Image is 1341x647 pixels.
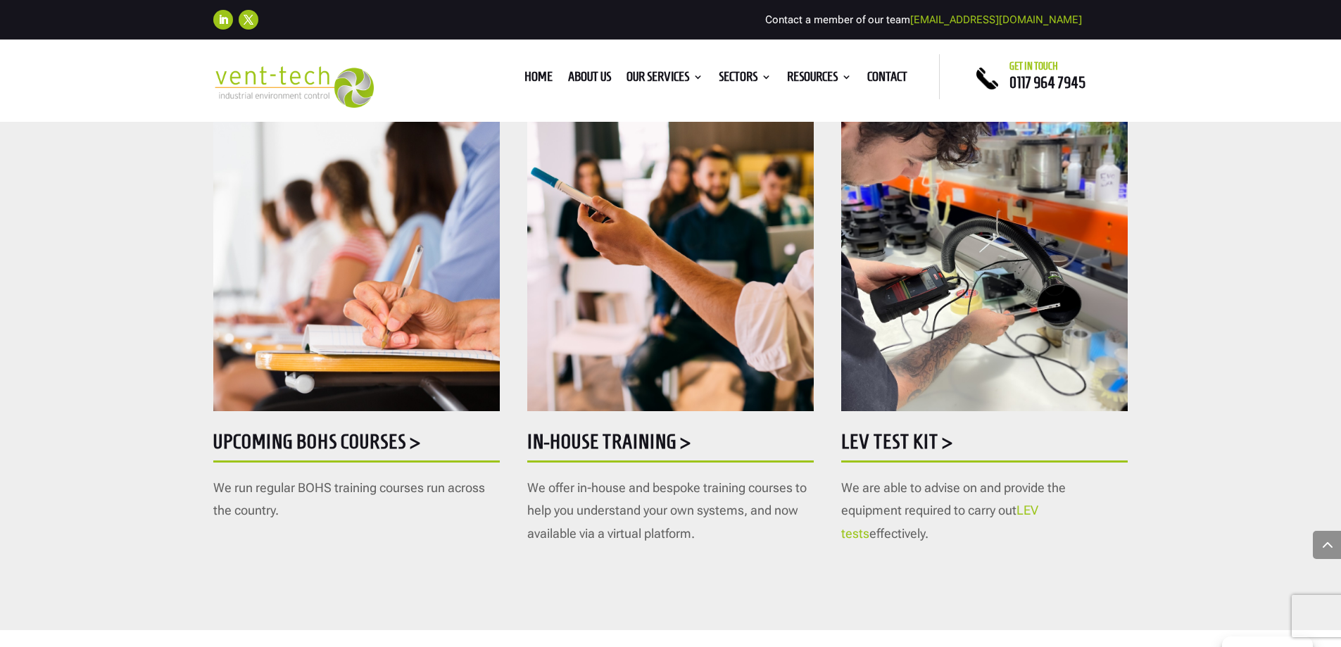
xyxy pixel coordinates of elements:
img: Testing - 1 [841,40,1128,411]
a: Home [524,72,553,87]
a: About us [568,72,611,87]
p: We run regular BOHS training courses run across the country. [213,477,500,522]
a: Follow on X [239,10,258,30]
h5: Upcoming BOHS courses > [213,432,500,459]
a: Sectors [719,72,772,87]
a: Our Services [627,72,703,87]
span: We offer in-house and bespoke training courses to help you understand your own systems, and now a... [527,480,807,541]
img: 2023-09-27T08_35_16.549ZVENT-TECH---Clear-background [213,66,374,108]
img: AdobeStock_142781697 [527,40,814,411]
a: LEV tests [841,503,1038,540]
a: Contact [867,72,907,87]
a: 0117 964 7945 [1009,74,1085,91]
img: AdobeStock_295110466 [213,40,500,411]
h5: LEV Test Kit > [841,432,1128,459]
span: Contact a member of our team [765,13,1082,26]
a: Follow on LinkedIn [213,10,233,30]
h5: In-house training > [527,432,814,459]
span: Get in touch [1009,61,1058,72]
a: [EMAIL_ADDRESS][DOMAIN_NAME] [910,13,1082,26]
a: Resources [787,72,852,87]
span: We are able to advise on and provide the equipment required to carry out effectively. [841,480,1066,541]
